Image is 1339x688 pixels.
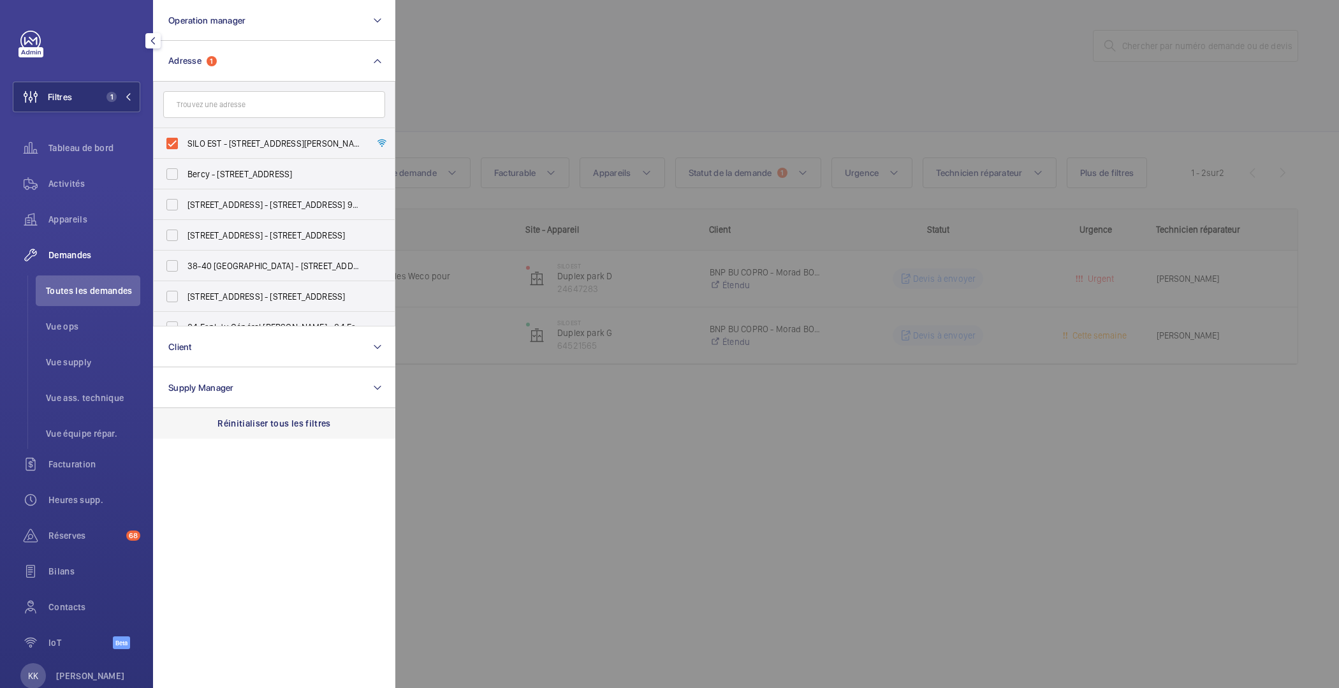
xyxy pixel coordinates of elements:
[48,213,140,226] span: Appareils
[48,636,113,649] span: IoT
[28,670,38,682] p: KK
[106,92,117,102] span: 1
[48,529,121,542] span: Réserves
[46,392,140,404] span: Vue ass. technique
[48,494,140,506] span: Heures supp.
[46,356,140,369] span: Vue supply
[13,82,140,112] button: Filtres1
[56,670,125,682] p: [PERSON_NAME]
[48,601,140,613] span: Contacts
[48,458,140,471] span: Facturation
[113,636,130,649] span: Beta
[48,177,140,190] span: Activités
[48,249,140,261] span: Demandes
[48,142,140,154] span: Tableau de bord
[48,91,72,103] span: Filtres
[126,531,140,541] span: 68
[46,284,140,297] span: Toutes les demandes
[46,320,140,333] span: Vue ops
[48,565,140,578] span: Bilans
[46,427,140,440] span: Vue équipe répar.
